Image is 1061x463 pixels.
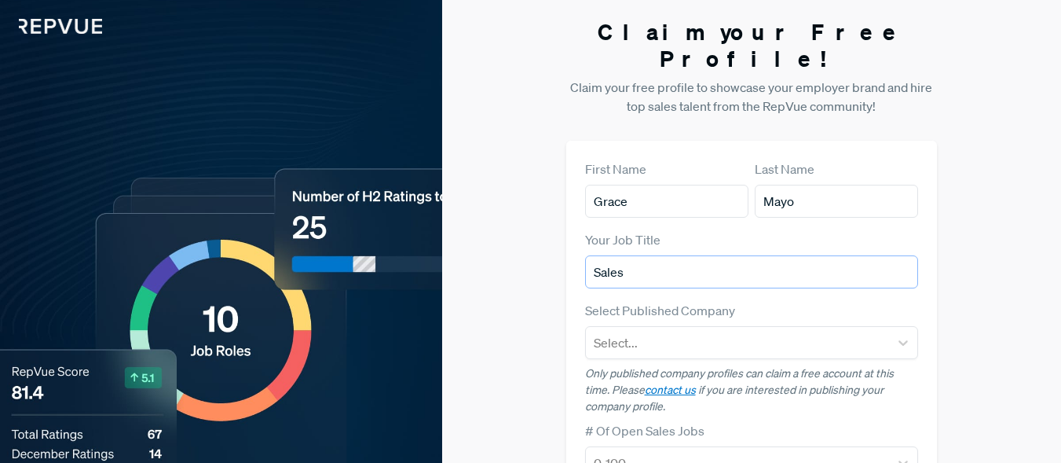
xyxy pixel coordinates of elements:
[585,366,919,415] p: Only published company profiles can claim a free account at this time. Please if you are interest...
[566,19,938,72] h3: Claim your Free Profile!
[585,421,704,440] label: # Of Open Sales Jobs
[755,185,918,218] input: Last Name
[755,160,814,178] label: Last Name
[585,301,735,320] label: Select Published Company
[585,185,748,218] input: First Name
[585,230,660,249] label: Your Job Title
[566,78,938,116] p: Claim your free profile to showcase your employer brand and hire top sales talent from the RepVue...
[585,255,919,288] input: Title
[645,383,696,397] a: contact us
[585,160,646,178] label: First Name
